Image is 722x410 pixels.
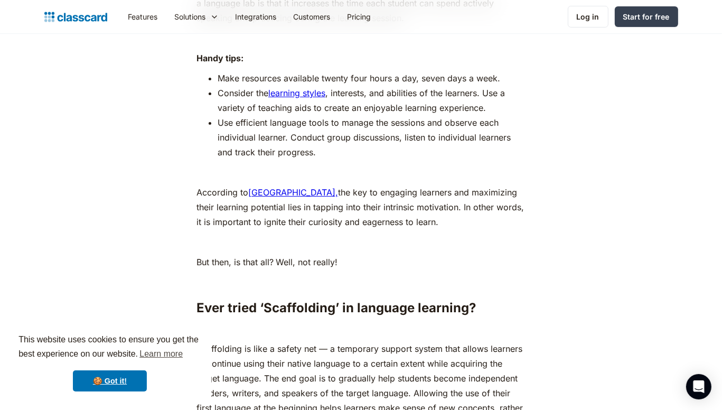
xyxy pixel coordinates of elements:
[196,275,526,290] p: ‍
[73,370,147,392] a: dismiss cookie message
[8,323,211,402] div: cookieconsent
[686,374,711,399] div: Open Intercom Messenger
[227,5,285,29] a: Integrations
[196,300,476,315] strong: Ever tried ‘Scaffolding’ in language learning?
[285,5,339,29] a: Customers
[44,10,107,24] a: home
[615,6,678,27] a: Start for free
[268,88,325,98] a: learning styles
[196,255,526,269] p: But then, is that all? Well, not really!
[218,115,526,160] li: Use efficient language tools to manage the sessions and observe each individual learner. Conduct ...
[166,5,227,29] div: Solutions
[196,321,526,336] p: ‍
[623,11,670,22] div: Start for free
[196,235,526,249] p: ‍
[339,5,380,29] a: Pricing
[568,6,608,27] a: Log in
[196,31,526,45] p: ‍
[175,11,206,22] div: Solutions
[138,346,184,362] a: learn more about cookies
[196,53,243,63] strong: Handy tips:
[196,185,526,229] p: According to the key to engaging learners and maximizing their learning potential lies in tapping...
[18,333,201,362] span: This website uses cookies to ensure you get the best experience on our website.
[218,86,526,115] li: Consider the , interests, and abilities of the learners. Use a variety of teaching aids to create...
[577,11,599,22] div: Log in
[248,187,338,198] a: [GEOGRAPHIC_DATA],
[120,5,166,29] a: Features
[196,165,526,180] p: ‍
[218,71,526,86] li: Make resources available twenty four hours a day, seven days a week.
